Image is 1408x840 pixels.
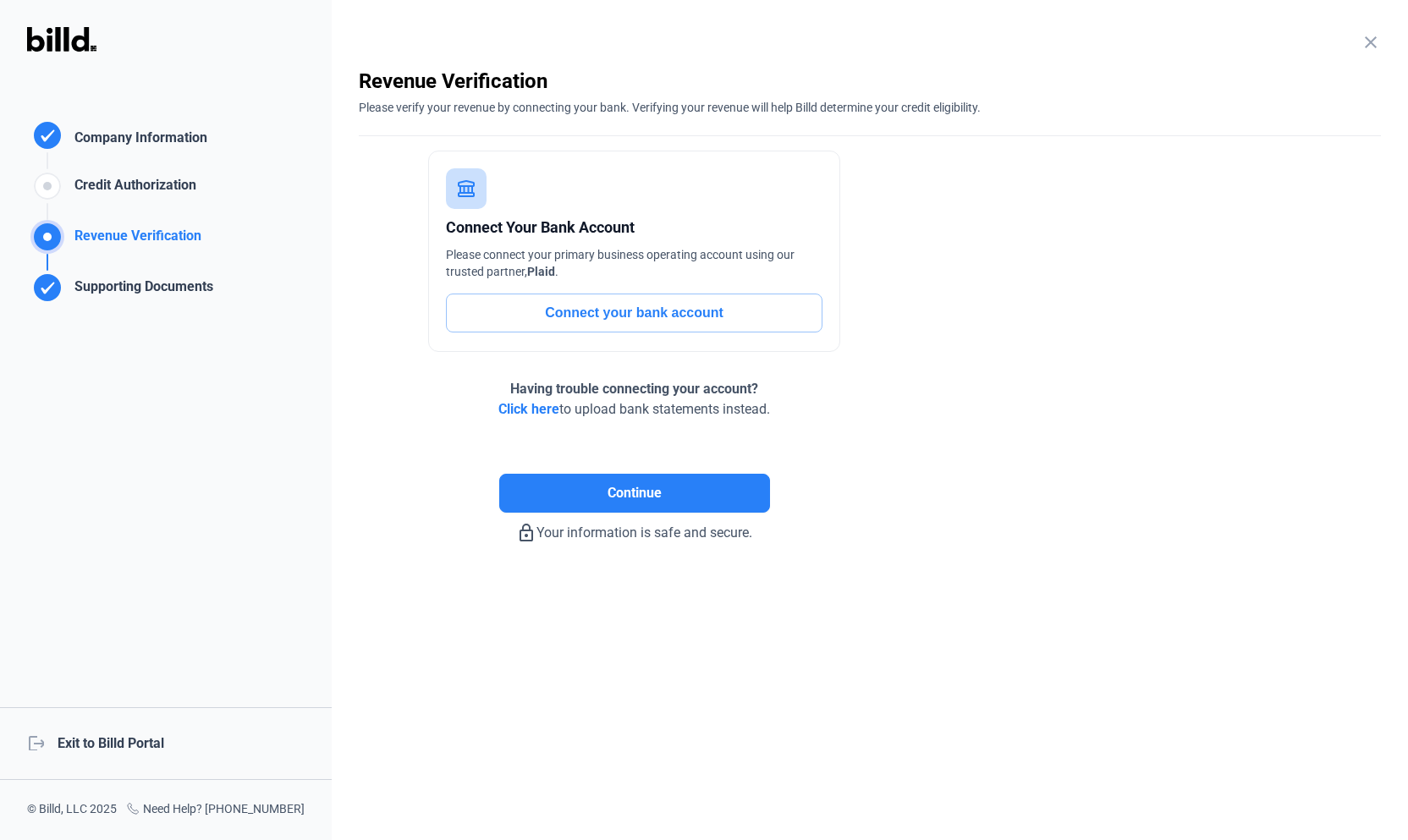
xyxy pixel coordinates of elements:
span: Having trouble connecting your account? [510,381,758,397]
div: Revenue Verification [359,68,1381,95]
img: Billd Logo [27,27,96,52]
div: Connect Your Bank Account [446,216,822,239]
span: Click here [498,401,559,417]
button: Connect your bank account [446,294,822,332]
div: Your information is safe and secure. [359,513,910,543]
div: Please verify your revenue by connecting your bank. Verifying your revenue will help Billd determ... [359,95,1381,116]
div: Need Help? [PHONE_NUMBER] [126,800,305,820]
div: Supporting Documents [68,277,213,305]
div: © Billd, LLC 2025 [27,800,117,820]
div: Revenue Verification [68,226,201,254]
mat-icon: close [1361,32,1381,52]
div: Credit Authorization [68,175,196,203]
div: to upload bank statements instead. [498,379,770,420]
mat-icon: lock_outline [516,523,536,543]
mat-icon: logout [27,733,44,750]
div: Please connect your primary business operating account using our trusted partner, . [446,246,822,280]
button: Continue [499,474,770,513]
div: Company Information [68,128,207,152]
span: Plaid [527,265,555,278]
span: Continue [608,483,662,503]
